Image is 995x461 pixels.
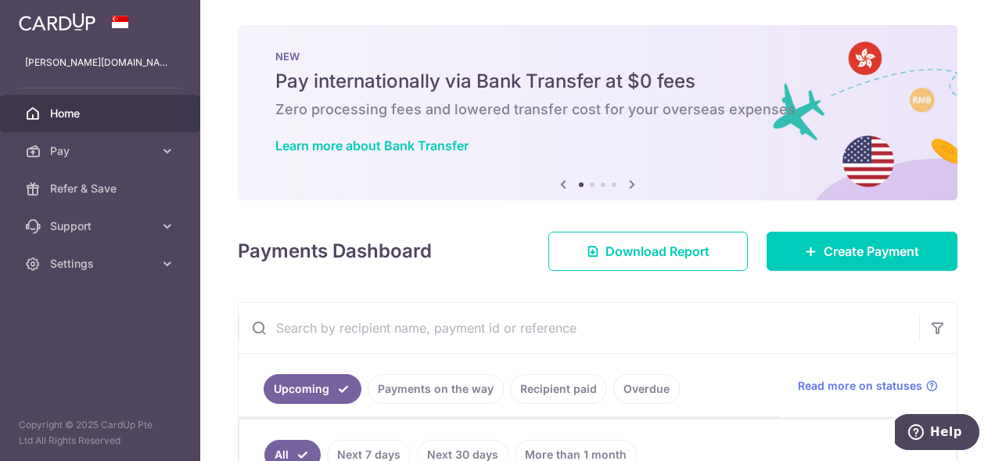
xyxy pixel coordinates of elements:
[798,378,938,394] a: Read more on statuses
[275,100,920,119] h6: Zero processing fees and lowered transfer cost for your overseas expenses
[798,378,922,394] span: Read more on statuses
[368,374,504,404] a: Payments on the way
[510,374,607,404] a: Recipient paid
[767,232,957,271] a: Create Payment
[50,181,153,196] span: Refer & Save
[25,55,175,70] p: [PERSON_NAME][DOMAIN_NAME][EMAIL_ADDRESS][PERSON_NAME][DOMAIN_NAME]
[264,374,361,404] a: Upcoming
[50,218,153,234] span: Support
[275,50,920,63] p: NEW
[35,11,67,25] span: Help
[824,242,919,261] span: Create Payment
[895,414,979,453] iframe: Opens a widget where you can find more information
[275,138,469,153] a: Learn more about Bank Transfer
[275,69,920,94] h5: Pay internationally via Bank Transfer at $0 fees
[19,13,95,31] img: CardUp
[239,303,919,353] input: Search by recipient name, payment id or reference
[50,106,153,121] span: Home
[238,25,957,200] img: Bank transfer banner
[50,143,153,159] span: Pay
[50,256,153,272] span: Settings
[238,237,432,265] h4: Payments Dashboard
[605,242,709,261] span: Download Report
[548,232,748,271] a: Download Report
[613,374,680,404] a: Overdue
